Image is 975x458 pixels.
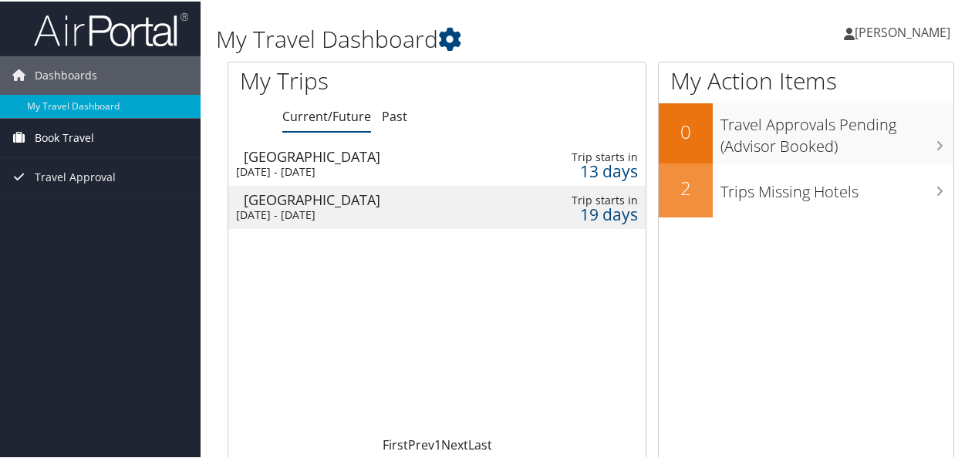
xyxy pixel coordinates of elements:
a: Last [468,435,492,452]
h3: Travel Approvals Pending (Advisor Booked) [720,105,953,156]
a: Current/Future [282,106,371,123]
a: [PERSON_NAME] [844,8,966,54]
h3: Trips Missing Hotels [720,172,953,201]
div: 19 days [550,206,638,220]
a: 0Travel Approvals Pending (Advisor Booked) [659,102,953,161]
a: Next [441,435,468,452]
a: Prev [408,435,434,452]
div: [DATE] - [DATE] [236,207,496,221]
span: Dashboards [35,55,97,93]
h2: 2 [659,173,713,200]
div: 13 days [550,163,638,177]
div: Trip starts in [550,149,638,163]
h1: My Trips [240,63,461,96]
h1: My Action Items [659,63,953,96]
div: Trip starts in [550,192,638,206]
img: airportal-logo.png [34,10,188,46]
h1: My Travel Dashboard [216,22,716,54]
div: [DATE] - [DATE] [236,163,496,177]
h2: 0 [659,117,713,143]
a: Past [382,106,407,123]
span: Travel Approval [35,157,116,195]
a: 2Trips Missing Hotels [659,162,953,216]
span: [PERSON_NAME] [855,22,950,39]
div: [GEOGRAPHIC_DATA] [244,148,504,162]
a: 1 [434,435,441,452]
div: [GEOGRAPHIC_DATA] [244,191,504,205]
a: First [383,435,408,452]
span: Book Travel [35,117,94,156]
